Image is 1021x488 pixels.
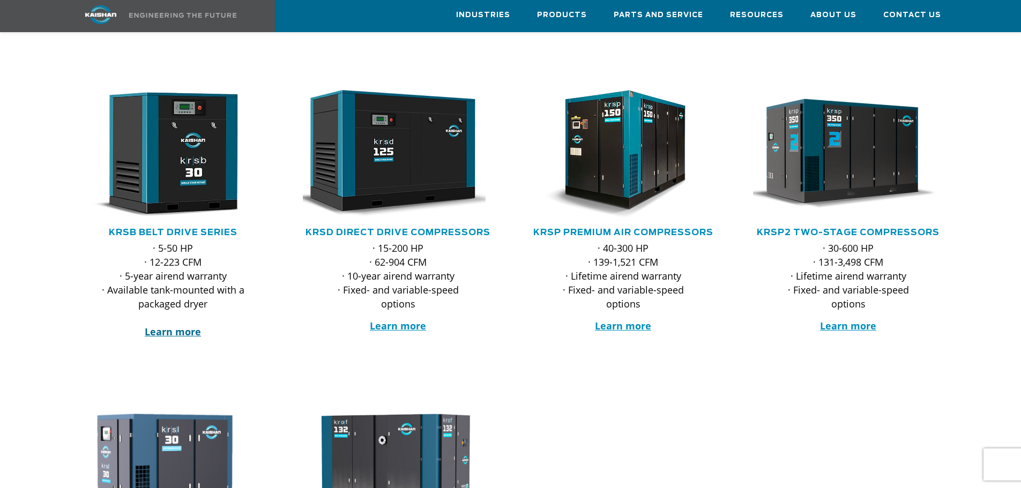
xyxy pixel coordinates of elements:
p: · 15-200 HP · 62-904 CFM · 10-year airend warranty · Fixed- and variable-speed options [324,241,472,311]
p: · 40-300 HP · 139-1,521 CFM · Lifetime airend warranty · Fixed- and variable-speed options [549,241,697,311]
a: Parts and Service [614,1,703,29]
p: · 30-600 HP · 131-3,498 CFM · Lifetime airend warranty · Fixed- and variable-speed options [774,241,922,311]
span: Parts and Service [614,9,703,21]
a: Learn more [820,319,876,332]
span: Products [537,9,587,21]
img: Engineering the future [129,13,236,18]
a: KRSP2 Two-Stage Compressors [757,228,940,237]
a: Learn more [595,319,651,332]
a: Learn more [145,325,201,338]
a: Contact Us [883,1,941,29]
img: krsb30 [70,90,260,219]
a: Resources [730,1,784,29]
a: KRSD Direct Drive Compressors [305,228,490,237]
span: Industries [456,9,510,21]
p: · 5-50 HP · 12-223 CFM · 5-year airend warranty · Available tank-mounted with a packaged dryer [99,241,247,339]
img: krsp150 [520,90,711,219]
img: kaishan logo [61,5,141,24]
a: Industries [456,1,510,29]
span: About Us [810,9,856,21]
a: KRSP Premium Air Compressors [533,228,713,237]
a: Learn more [370,319,426,332]
div: krsb30 [78,90,269,219]
img: krsp350 [745,90,936,219]
a: About Us [810,1,856,29]
div: krsp350 [753,90,944,219]
span: Resources [730,9,784,21]
span: Contact Us [883,9,941,21]
img: krsd125 [295,90,486,219]
a: KRSB Belt Drive Series [109,228,237,237]
div: krsp150 [528,90,719,219]
a: Products [537,1,587,29]
div: krsd125 [303,90,494,219]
